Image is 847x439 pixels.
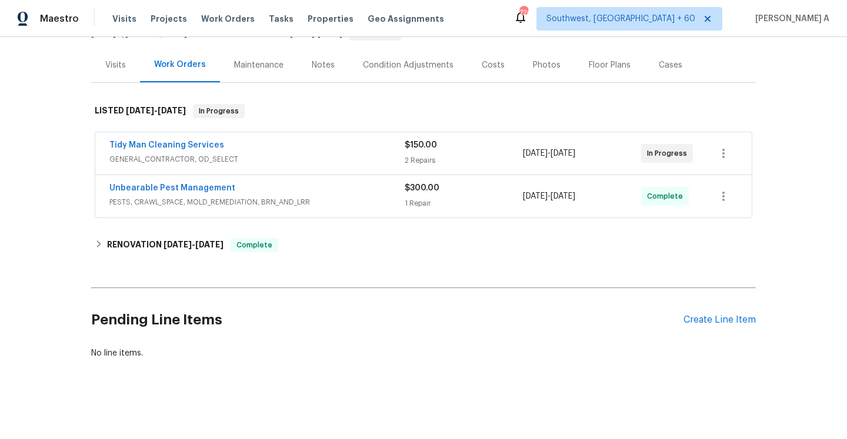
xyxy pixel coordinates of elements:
[647,148,692,159] span: In Progress
[405,155,523,166] div: 2 Repairs
[91,29,116,38] span: [DATE]
[112,13,136,25] span: Visits
[523,148,575,159] span: -
[109,196,405,208] span: PESTS, CRAWL_SPACE, MOLD_REMEDIATION, BRN_AND_LRR
[107,238,224,252] h6: RENOVATION
[751,13,829,25] span: [PERSON_NAME] A
[269,15,294,23] span: Tasks
[647,190,688,202] span: Complete
[126,106,186,115] span: -
[405,184,439,192] span: $300.00
[551,149,575,157] span: [DATE]
[234,59,284,71] div: Maintenance
[318,29,342,38] span: [DATE]
[91,92,756,130] div: LISTED [DATE]-[DATE]In Progress
[659,59,682,71] div: Cases
[95,104,186,118] h6: LISTED
[519,7,528,19] div: 726
[589,59,631,71] div: Floor Plans
[91,293,683,347] h2: Pending Line Items
[312,59,335,71] div: Notes
[290,29,315,38] span: [DATE]
[363,59,453,71] div: Condition Adjustments
[164,240,224,249] span: -
[533,59,561,71] div: Photos
[195,240,224,249] span: [DATE]
[201,13,255,25] span: Work Orders
[91,347,756,359] div: No line items.
[151,13,187,25] span: Projects
[109,153,405,165] span: GENERAL_CONTRACTOR, OD_SELECT
[290,29,342,38] span: -
[551,192,575,200] span: [DATE]
[264,29,401,38] span: Listed
[158,106,186,115] span: [DATE]
[109,141,224,149] a: Tidy Man Cleaning Services
[164,240,192,249] span: [DATE]
[368,13,444,25] span: Geo Assignments
[482,59,505,71] div: Costs
[405,141,437,149] span: $150.00
[109,184,235,192] a: Unbearable Pest Management
[232,239,277,251] span: Complete
[523,149,548,157] span: [DATE]
[405,197,523,209] div: 1 Repair
[40,13,79,25] span: Maestro
[523,190,575,202] span: -
[105,59,126,71] div: Visits
[154,59,206,71] div: Work Orders
[126,106,154,115] span: [DATE]
[683,314,756,326] div: Create Line Item
[91,231,756,259] div: RENOVATION [DATE]-[DATE]Complete
[546,13,695,25] span: Southwest, [GEOGRAPHIC_DATA] + 60
[194,105,244,117] span: In Progress
[523,192,548,200] span: [DATE]
[308,13,354,25] span: Properties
